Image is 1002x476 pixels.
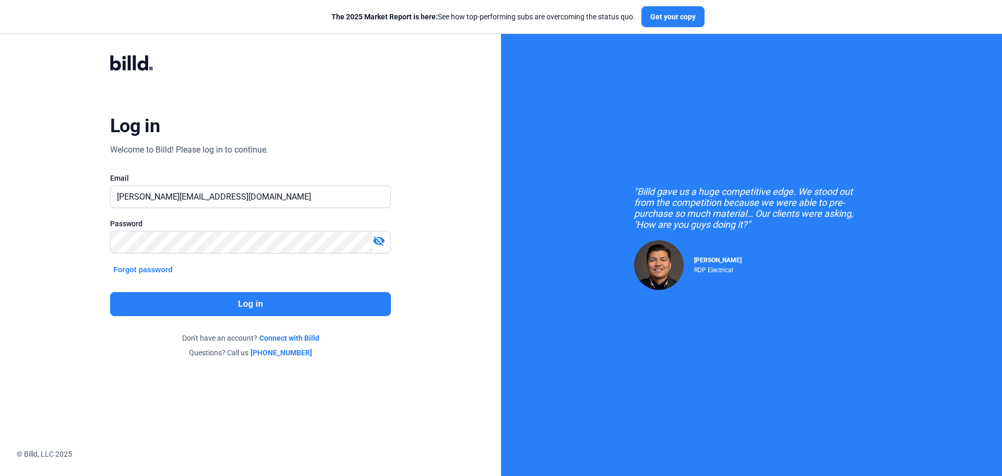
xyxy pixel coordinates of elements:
[110,218,391,229] div: Password
[694,264,742,274] div: RDP Electrical
[641,6,705,27] button: Get your copy
[634,240,684,290] img: Raul Pacheco
[373,235,385,247] mat-icon: visibility_off
[694,257,742,264] span: [PERSON_NAME]
[110,173,391,183] div: Email
[634,186,869,230] div: "Billd gave us a huge competitive edge. We stood out from the competition because we were able to...
[110,333,391,343] div: Don't have an account?
[110,114,160,137] div: Log in
[110,264,176,275] button: Forgot password
[110,347,391,358] div: Questions? Call us
[331,11,635,22] div: See how top-performing subs are overcoming the status quo.
[331,13,438,21] span: The 2025 Market Report is here:
[250,347,312,358] a: [PHONE_NUMBER]
[110,144,268,156] div: Welcome to Billd! Please log in to continue.
[259,333,319,343] a: Connect with Billd
[110,292,391,316] button: Log in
